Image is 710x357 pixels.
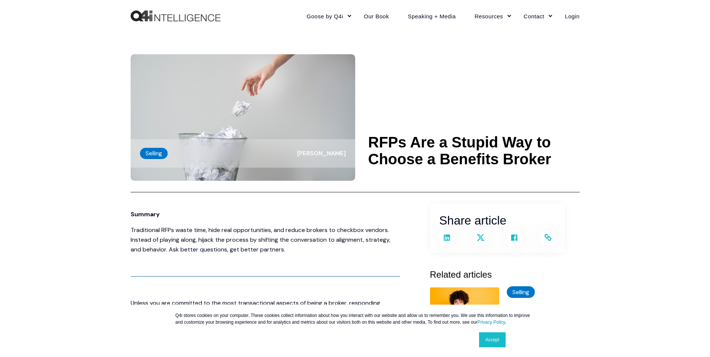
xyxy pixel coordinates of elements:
[479,332,506,347] a: Accept
[430,268,580,282] h3: Related articles
[140,148,168,159] label: Selling
[297,149,346,157] span: [PERSON_NAME]
[131,210,160,218] span: Summary
[131,225,400,254] p: Traditional RFPs waste time, hide real opportunities, and reduce brokers to checkbox vendors. Ins...
[176,312,535,326] p: Q4i stores cookies on your computer. These cookies collect information about how you interact wit...
[439,211,555,230] h3: Share article
[368,134,580,168] h1: RFPs Are a Stupid Way to Choose a Benefits Broker
[131,10,220,22] a: Back to Home
[131,299,380,317] span: Unless you are committed to the most transactional aspects of being a broker, responding to
[131,10,220,22] img: Q4intelligence, LLC logo
[507,286,535,298] label: Selling
[131,54,355,181] img: A paper ball tossed into a trash bin, which visually conveys rejection and disruption
[477,320,505,325] a: Privacy Policy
